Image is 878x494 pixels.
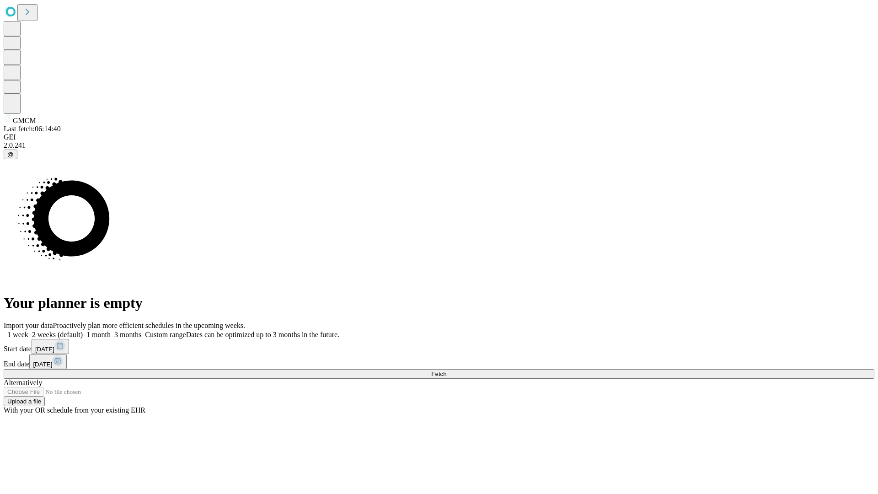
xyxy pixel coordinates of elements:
[114,331,141,338] span: 3 months
[4,397,45,406] button: Upload a file
[7,151,14,158] span: @
[35,346,54,353] span: [DATE]
[186,331,339,338] span: Dates can be optimized up to 3 months in the future.
[4,150,17,159] button: @
[4,339,874,354] div: Start date
[32,339,69,354] button: [DATE]
[33,361,52,368] span: [DATE]
[4,125,61,133] span: Last fetch: 06:14:40
[29,354,67,369] button: [DATE]
[13,117,36,124] span: GMCM
[4,369,874,379] button: Fetch
[4,133,874,141] div: GEI
[4,354,874,369] div: End date
[4,141,874,150] div: 2.0.241
[32,331,83,338] span: 2 weeks (default)
[431,370,446,377] span: Fetch
[53,322,245,329] span: Proactively plan more efficient schedules in the upcoming weeks.
[4,379,42,387] span: Alternatively
[7,331,28,338] span: 1 week
[86,331,111,338] span: 1 month
[145,331,186,338] span: Custom range
[4,406,145,414] span: With your OR schedule from your existing EHR
[4,295,874,311] h1: Your planner is empty
[4,322,53,329] span: Import your data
